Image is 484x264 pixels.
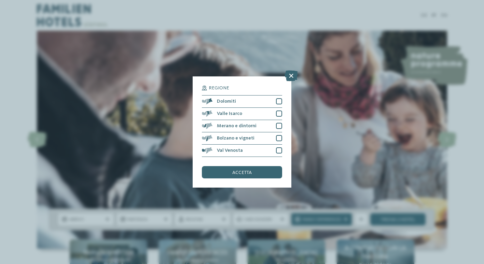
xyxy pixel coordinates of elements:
[217,99,236,104] span: Dolomiti
[217,123,257,128] span: Merano e dintorni
[209,86,229,90] span: Regione
[217,136,254,141] span: Bolzano e vigneti
[217,148,243,153] span: Val Venosta
[232,170,252,175] span: accetta
[217,111,242,116] span: Valle Isarco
